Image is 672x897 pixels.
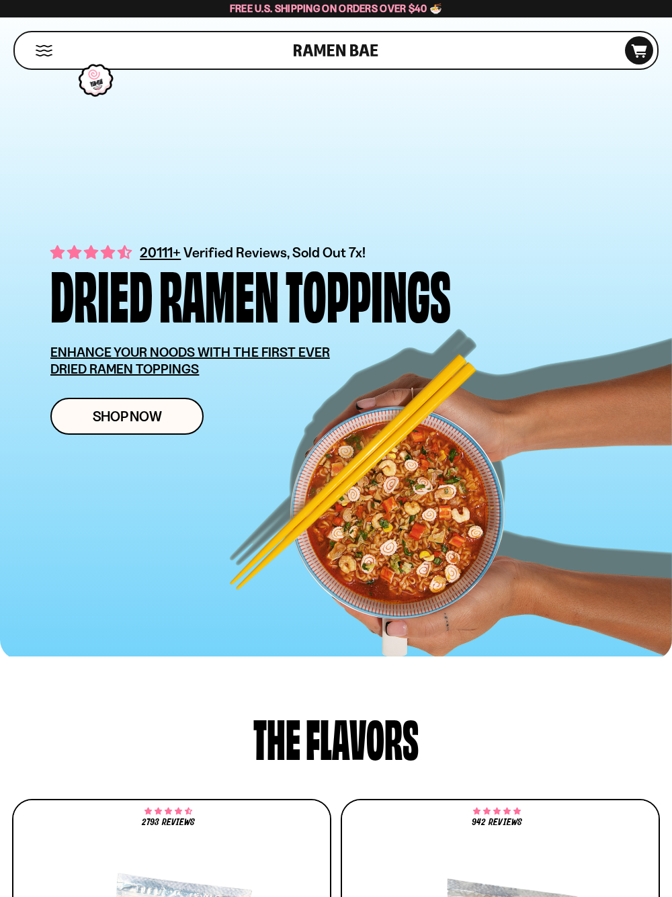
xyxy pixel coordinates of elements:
[50,344,330,377] u: ENHANCE YOUR NOODS WITH THE FIRST EVER DRIED RAMEN TOPPINGS
[253,714,300,761] div: The
[306,714,419,761] div: flavors
[286,263,451,324] div: Toppings
[93,409,162,423] span: Shop Now
[473,809,521,814] span: 4.75 stars
[472,818,521,827] span: 942 reviews
[230,2,443,15] span: Free U.S. Shipping on Orders over $40 🍜
[140,242,181,263] span: 20111+
[183,244,366,261] span: Verified Reviews, Sold Out 7x!
[50,398,204,435] a: Shop Now
[159,263,279,324] div: Ramen
[142,818,195,827] span: 2793 reviews
[50,263,153,324] div: Dried
[35,45,53,56] button: Mobile Menu Trigger
[144,809,192,814] span: 4.68 stars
